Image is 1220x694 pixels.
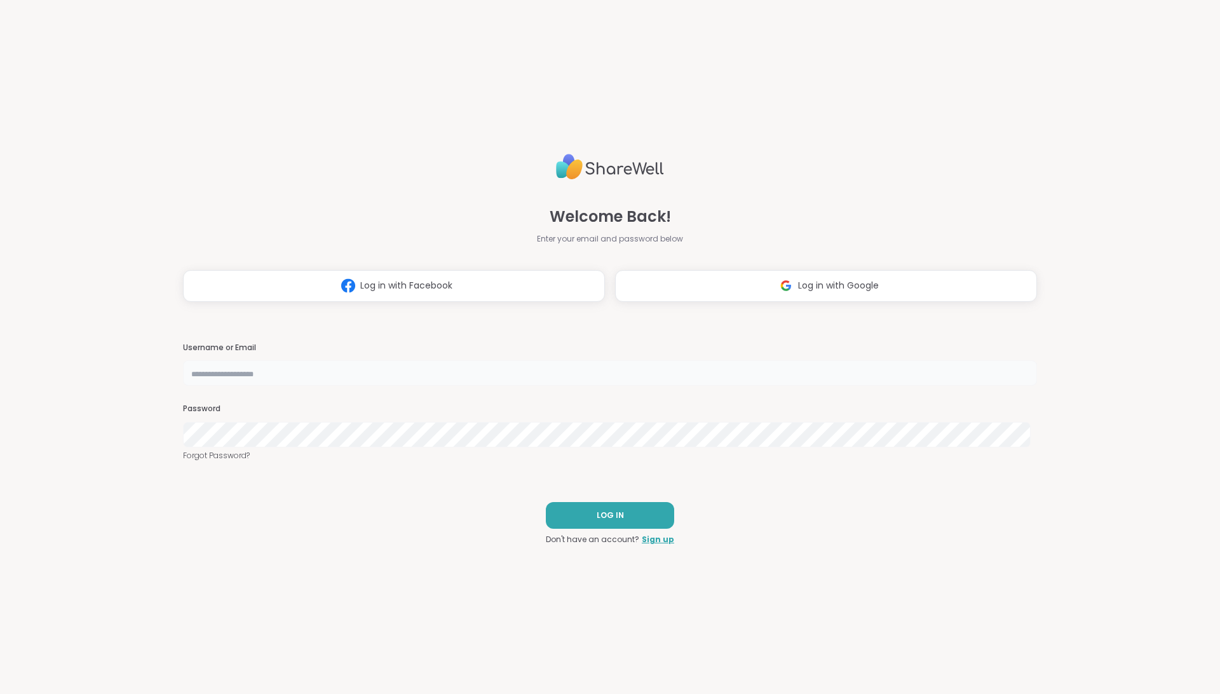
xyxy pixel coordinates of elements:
[537,233,683,245] span: Enter your email and password below
[336,274,360,297] img: ShareWell Logomark
[774,274,798,297] img: ShareWell Logomark
[798,279,879,292] span: Log in with Google
[360,279,452,292] span: Log in with Facebook
[546,534,639,545] span: Don't have an account?
[556,149,664,185] img: ShareWell Logo
[183,343,1037,353] h3: Username or Email
[183,404,1037,414] h3: Password
[183,270,605,302] button: Log in with Facebook
[642,534,674,545] a: Sign up
[183,450,1037,461] a: Forgot Password?
[550,205,671,228] span: Welcome Back!
[615,270,1037,302] button: Log in with Google
[546,502,674,529] button: LOG IN
[597,510,624,521] span: LOG IN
